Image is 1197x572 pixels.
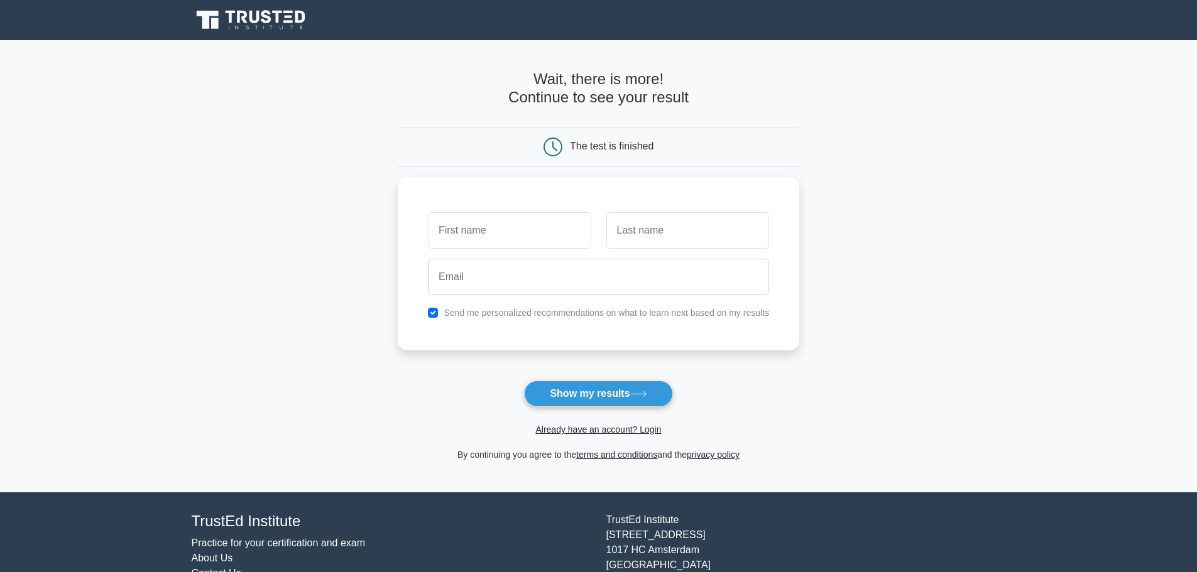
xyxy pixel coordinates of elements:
h4: TrustEd Institute [192,512,591,531]
a: About Us [192,553,233,563]
label: Send me personalized recommendations on what to learn next based on my results [444,308,769,318]
div: The test is finished [570,141,653,151]
input: Email [428,259,769,295]
h4: Wait, there is more! Continue to see your result [398,70,799,107]
a: Practice for your certification and exam [192,537,366,548]
input: First name [428,212,591,249]
a: terms and conditions [576,450,657,460]
button: Show my results [524,380,672,407]
a: privacy policy [687,450,740,460]
input: Last name [606,212,769,249]
a: Already have an account? Login [535,424,661,434]
div: By continuing you agree to the and the [390,447,807,462]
